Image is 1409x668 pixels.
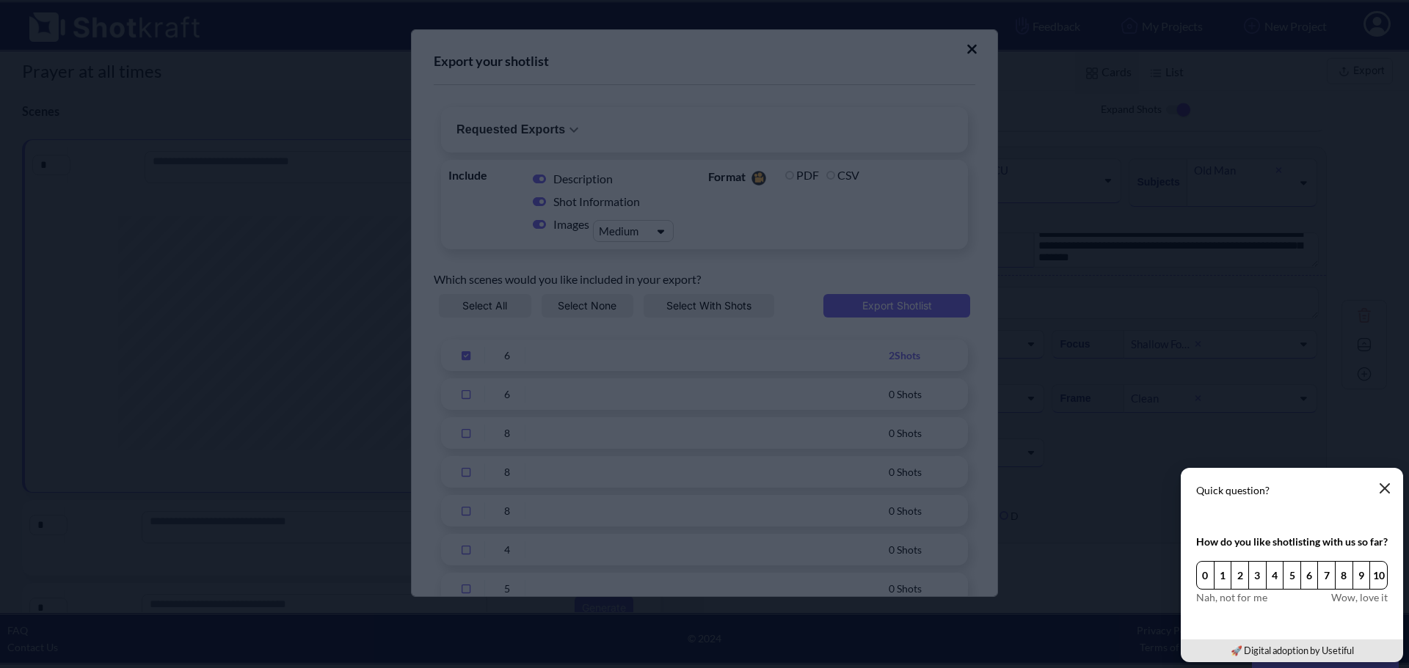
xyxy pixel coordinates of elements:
button: 10 [1369,561,1388,590]
span: Wow, love it [1331,590,1388,605]
button: 3 [1248,561,1267,590]
button: 5 [1283,561,1301,590]
button: 7 [1317,561,1336,590]
button: 1 [1214,561,1232,590]
span: Nah, not for me [1196,590,1267,605]
button: 9 [1352,561,1371,590]
button: 2 [1231,561,1249,590]
p: Quick question? [1196,483,1388,498]
button: 0 [1196,561,1215,590]
div: Online [11,9,136,26]
div: How do you like shotlisting with us so far? [1196,534,1388,549]
button: 6 [1300,561,1319,590]
button: 8 [1335,561,1353,590]
button: 4 [1266,561,1284,590]
a: 🚀 Digital adoption by Usetiful [1231,645,1354,656]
